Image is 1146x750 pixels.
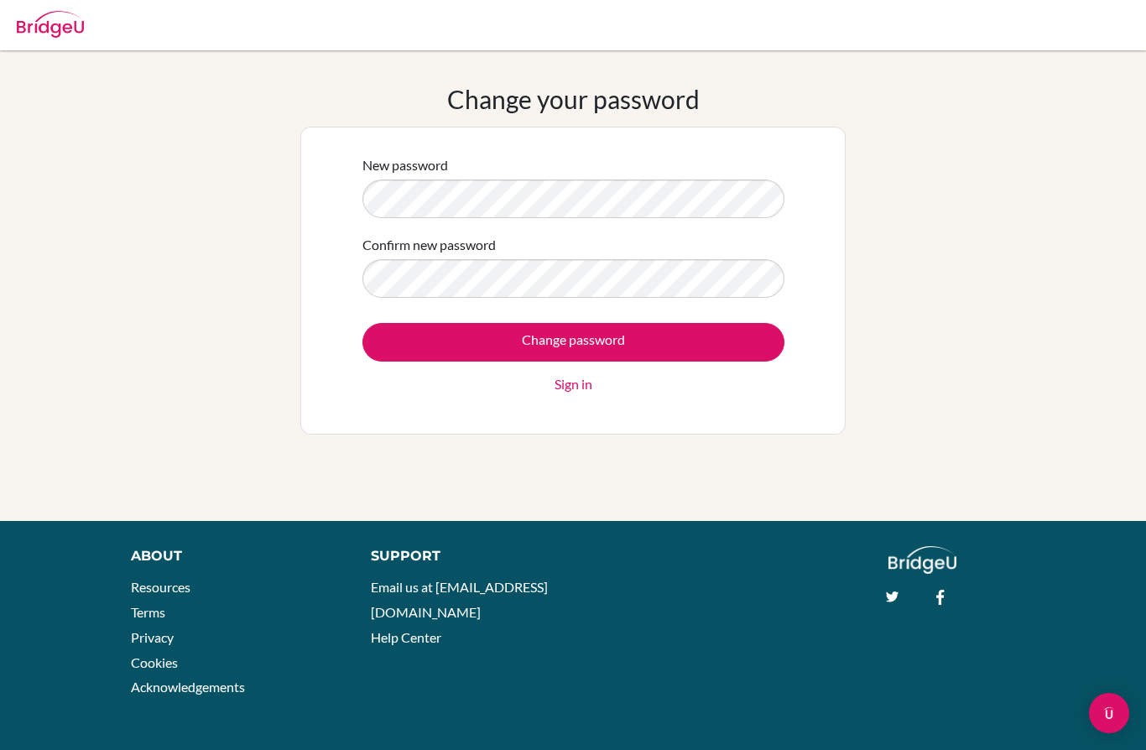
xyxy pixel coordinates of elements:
[362,323,784,362] input: Change password
[555,374,592,394] a: Sign in
[131,579,190,595] a: Resources
[1089,693,1129,733] div: Open Intercom Messenger
[131,546,333,566] div: About
[131,629,174,645] a: Privacy
[371,579,548,620] a: Email us at [EMAIL_ADDRESS][DOMAIN_NAME]
[17,11,84,38] img: Bridge-U
[371,546,556,566] div: Support
[131,654,178,670] a: Cookies
[362,155,448,175] label: New password
[131,679,245,695] a: Acknowledgements
[362,235,496,255] label: Confirm new password
[131,604,165,620] a: Terms
[371,629,441,645] a: Help Center
[888,546,956,574] img: logo_white@2x-f4f0deed5e89b7ecb1c2cc34c3e3d731f90f0f143d5ea2071677605dd97b5244.png
[447,84,700,114] h1: Change your password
